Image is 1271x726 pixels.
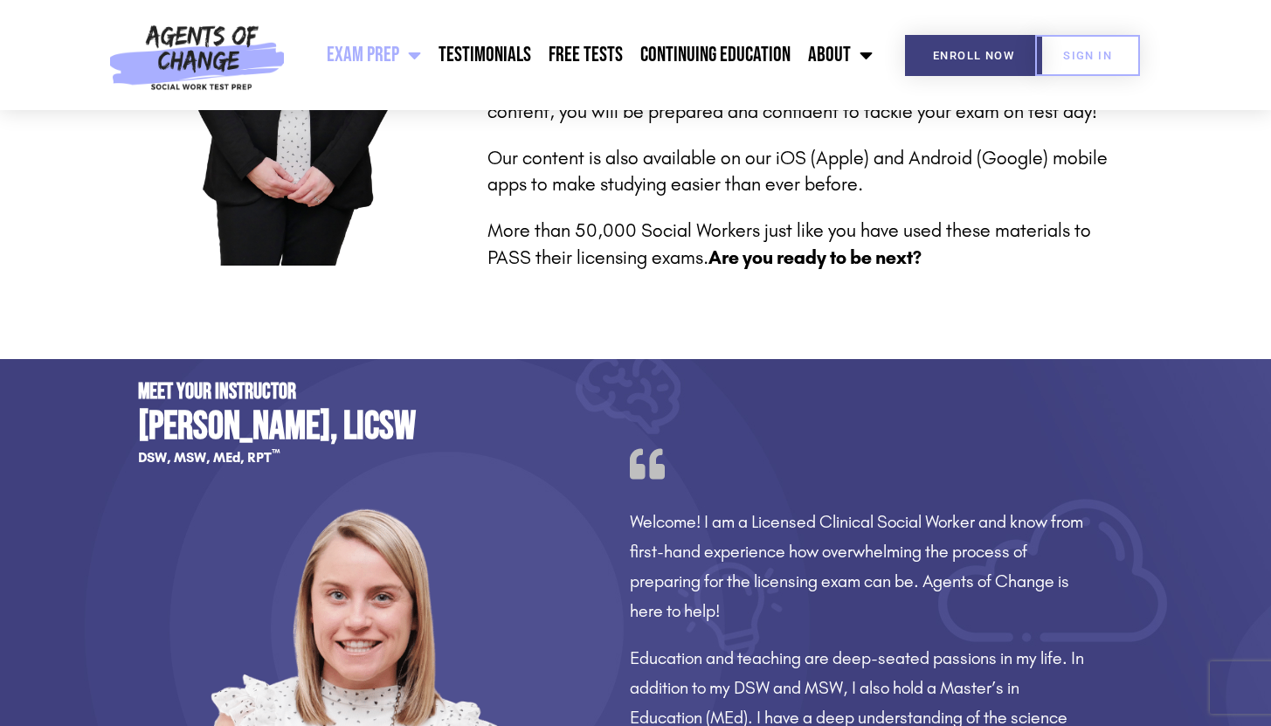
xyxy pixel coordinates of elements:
[294,33,882,77] nav: Menu
[430,33,540,77] a: Testimonials
[1035,35,1140,76] a: SIGN IN
[933,50,1014,61] span: Enroll Now
[708,246,922,269] strong: Are you ready to be next?
[487,218,1133,272] p: More than 50,000 Social Workers just like you have used these materials to PASS their licensing e...
[272,447,280,460] sup: ™
[905,35,1042,76] a: Enroll Now
[138,451,586,465] p: DSW, MSW, MEd, RPT
[799,33,881,77] a: About
[487,145,1133,199] p: Our content is also available on our iOS (Apple) and Android (Google) mobile apps to make studyin...
[138,407,586,446] h4: [PERSON_NAME], LICSW
[1063,50,1112,61] span: SIGN IN
[138,359,586,403] h2: Meet Your Instructor
[632,33,799,77] a: Continuing Education
[630,507,1090,626] p: Welcome! I am a Licensed Clinical Social Worker and know from first-hand experience how overwhelm...
[540,33,632,77] a: Free Tests
[318,33,430,77] a: Exam Prep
